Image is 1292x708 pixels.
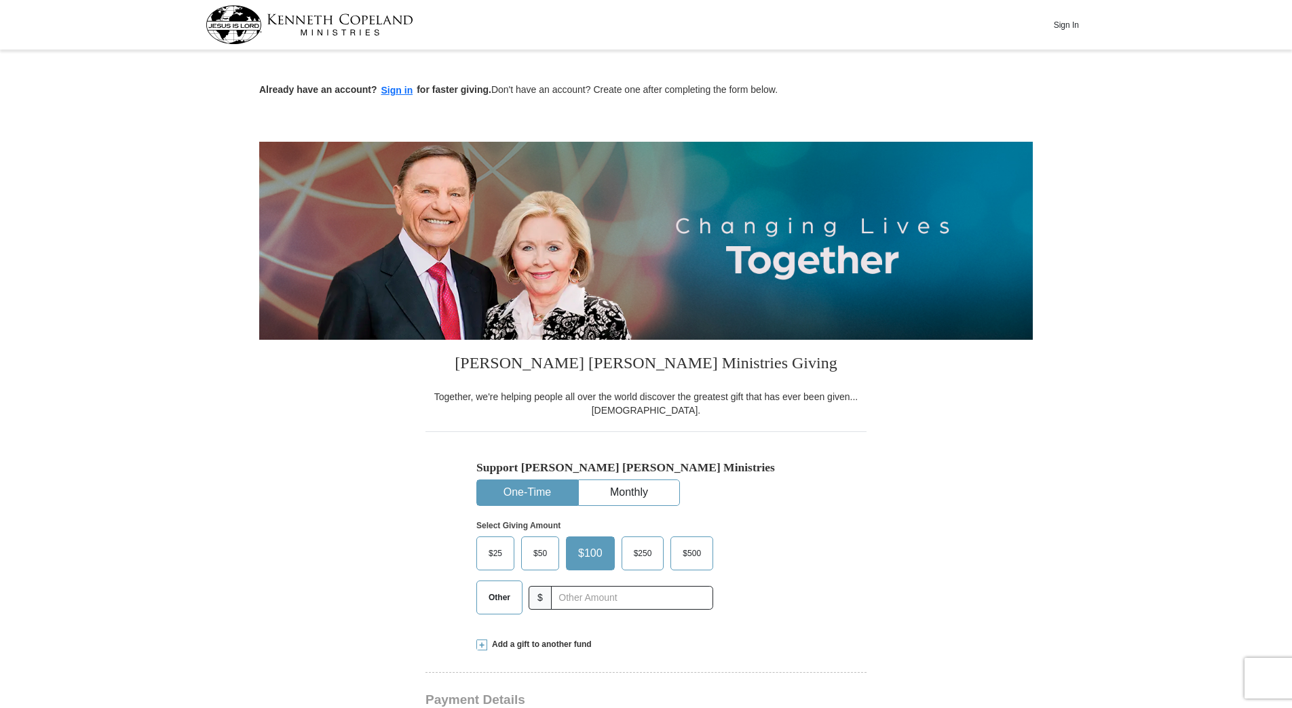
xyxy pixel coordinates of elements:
button: Monthly [579,480,679,505]
span: $500 [676,543,708,564]
span: $25 [482,543,509,564]
span: $50 [527,543,554,564]
div: Together, we're helping people all over the world discover the greatest gift that has ever been g... [425,390,867,417]
p: Don't have an account? Create one after completing the form below. [259,83,1033,98]
span: Other [482,587,517,608]
button: Sign In [1046,14,1086,35]
span: $250 [627,543,659,564]
button: One-Time [477,480,577,505]
h3: Payment Details [425,692,772,708]
button: Sign in [377,83,417,98]
strong: Already have an account? for faster giving. [259,84,491,95]
h5: Support [PERSON_NAME] [PERSON_NAME] Ministries [476,460,816,475]
img: kcm-header-logo.svg [206,5,413,44]
span: $ [529,586,552,610]
span: $100 [571,543,609,564]
strong: Select Giving Amount [476,521,560,530]
input: Other Amount [551,586,713,610]
h3: [PERSON_NAME] [PERSON_NAME] Ministries Giving [425,340,867,390]
span: Add a gift to another fund [487,639,592,650]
